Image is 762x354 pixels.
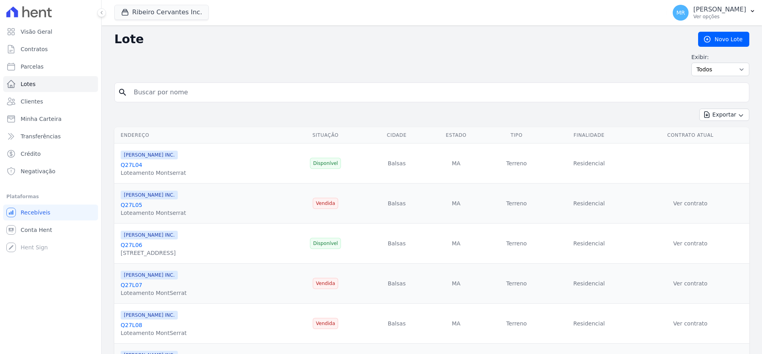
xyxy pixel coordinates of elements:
a: Ver contrato [673,280,707,287]
span: [PERSON_NAME] INC. [121,311,178,320]
a: Negativação [3,163,98,179]
td: Residencial [546,144,631,184]
td: MA [426,304,487,344]
span: Lotes [21,80,36,88]
th: Endereço [114,127,283,144]
a: Novo Lote [698,32,749,47]
div: Loteamento MontSerrat [121,329,187,337]
th: Contrato Atual [631,127,749,144]
td: Residencial [546,304,631,344]
span: Visão Geral [21,28,52,36]
span: Transferências [21,132,61,140]
th: Cidade [368,127,426,144]
a: Ver contrato [673,320,707,327]
td: Terreno [487,304,547,344]
td: MA [426,144,487,184]
a: Transferências [3,128,98,144]
span: Contratos [21,45,48,53]
span: [PERSON_NAME] INC. [121,191,178,199]
td: Terreno [487,224,547,264]
td: MA [426,184,487,224]
button: MR [PERSON_NAME] Ver opções [666,2,762,24]
td: Balsas [368,144,426,184]
div: Plataformas [6,192,95,201]
span: Parcelas [21,63,44,71]
a: Q27L05 [121,202,142,208]
span: [PERSON_NAME] INC. [121,231,178,239]
td: Balsas [368,304,426,344]
a: Conta Hent [3,222,98,238]
span: MR [676,10,685,15]
th: Situação [283,127,368,144]
button: Ribeiro Cervantes Inc. [114,5,209,20]
a: Contratos [3,41,98,57]
td: Balsas [368,184,426,224]
span: Vendida [313,318,338,329]
a: Clientes [3,94,98,109]
td: Terreno [487,144,547,184]
span: [PERSON_NAME] INC. [121,271,178,279]
a: Q27L07 [121,282,142,288]
a: Q27L08 [121,322,142,328]
a: Visão Geral [3,24,98,40]
th: Tipo [487,127,547,144]
button: Exportar [699,109,749,121]
span: [PERSON_NAME] INC. [121,151,178,159]
td: Residencial [546,264,631,304]
a: Ver contrato [673,200,707,207]
div: Loteamento Montserrat [121,209,186,217]
i: search [118,88,127,97]
a: Parcelas [3,59,98,75]
span: Disponível [310,158,341,169]
a: Q27L06 [121,242,142,248]
span: Recebíveis [21,209,50,216]
p: Ver opções [693,13,746,20]
td: Balsas [368,224,426,264]
span: Conta Hent [21,226,52,234]
a: Ver contrato [673,240,707,247]
th: Estado [426,127,487,144]
p: [PERSON_NAME] [693,6,746,13]
div: Loteamento MontSerrat [121,289,187,297]
a: Minha Carteira [3,111,98,127]
a: Crédito [3,146,98,162]
td: MA [426,224,487,264]
a: Q27L04 [121,162,142,168]
th: Finalidade [546,127,631,144]
h2: Lote [114,32,685,46]
span: Disponível [310,238,341,249]
input: Buscar por nome [129,84,746,100]
div: Loteamento Montserrat [121,169,186,177]
span: Crédito [21,150,41,158]
span: Clientes [21,98,43,105]
td: MA [426,264,487,304]
span: Minha Carteira [21,115,62,123]
span: Negativação [21,167,56,175]
td: Balsas [368,264,426,304]
td: Residencial [546,184,631,224]
div: [STREET_ADDRESS] [121,249,178,257]
td: Residencial [546,224,631,264]
span: Vendida [313,198,338,209]
a: Lotes [3,76,98,92]
td: Terreno [487,184,547,224]
label: Exibir: [691,53,749,61]
a: Recebíveis [3,205,98,220]
span: Vendida [313,278,338,289]
td: Terreno [487,264,547,304]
